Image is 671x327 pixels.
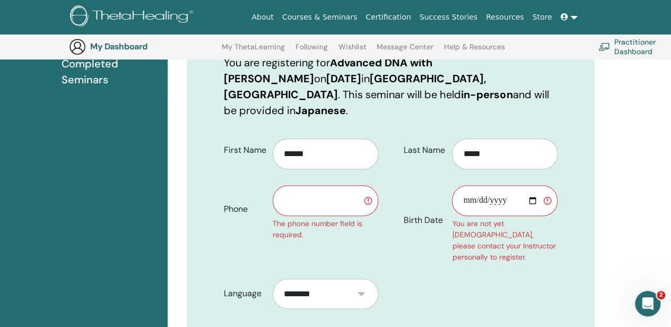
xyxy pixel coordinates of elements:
[657,291,665,299] span: 2
[377,42,433,59] a: Message Center
[224,56,432,85] b: Advanced DNA with [PERSON_NAME]
[482,7,528,27] a: Resources
[598,42,610,51] img: chalkboard-teacher.svg
[295,104,346,117] b: Japanese
[70,5,197,29] img: logo.png
[528,7,556,27] a: Store
[635,291,660,316] iframe: Intercom live chat
[338,42,367,59] a: Wishlist
[224,72,486,101] b: [GEOGRAPHIC_DATA], [GEOGRAPHIC_DATA]
[295,42,328,59] a: Following
[62,56,159,88] span: Completed Seminars
[326,72,361,85] b: [DATE]
[224,55,557,118] p: You are registering for on in . This seminar will be held and will be provided in .
[216,199,273,219] label: Phone
[461,88,512,101] b: in-person
[444,42,505,59] a: Help & Resources
[278,7,362,27] a: Courses & Seminars
[69,38,86,55] img: generic-user-icon.jpg
[247,7,277,27] a: About
[222,42,285,59] a: My ThetaLearning
[90,41,196,51] h3: My Dashboard
[415,7,482,27] a: Success Stories
[216,140,273,160] label: First Name
[396,210,452,230] label: Birth Date
[361,7,415,27] a: Certification
[452,218,557,263] div: You are not yet [DEMOGRAPHIC_DATA], please contact your Instructor personally to register.
[273,218,378,240] div: The phone number field is required.
[396,140,452,160] label: Last Name
[216,283,273,304] label: Language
